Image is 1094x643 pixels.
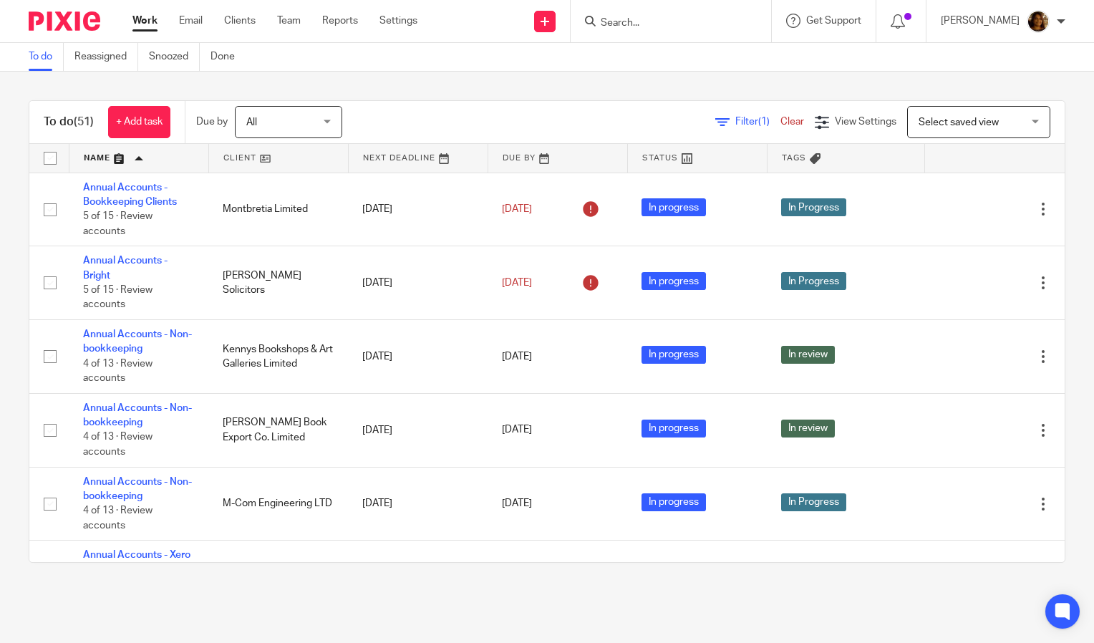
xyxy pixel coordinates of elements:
td: Kennys Bookshops & Art Galleries Limited [208,320,348,394]
a: Reports [322,14,358,28]
span: [DATE] [502,425,532,435]
td: [DATE] [348,246,488,320]
p: [PERSON_NAME] [941,14,1020,28]
a: Annual Accounts - Bright [83,256,168,280]
span: 4 of 13 · Review accounts [83,506,153,531]
td: [DATE] [348,173,488,246]
a: Annual Accounts - Bookkeeping Clients [83,183,177,207]
td: [DATE] [348,467,488,541]
a: Annual Accounts - Xero [83,550,190,560]
span: [DATE] [502,278,532,288]
span: In Progress [781,272,846,290]
span: [DATE] [502,498,532,508]
td: [DATE] [348,541,488,614]
a: Clients [224,14,256,28]
td: [DATE] [348,393,488,467]
span: In progress [642,420,706,437]
p: Due by [196,115,228,129]
span: (51) [74,116,94,127]
span: 4 of 13 · Review accounts [83,359,153,384]
span: In progress [642,198,706,216]
a: To do [29,43,64,71]
span: In progress [642,272,706,290]
a: Annual Accounts - Non-bookkeeping [83,403,192,427]
td: M-Com Engineering LTD [208,467,348,541]
span: In review [781,420,835,437]
td: [PERSON_NAME] Solicitors [208,246,348,320]
td: [PERSON_NAME] Book Export Co. Limited [208,393,348,467]
span: [DATE] [502,352,532,362]
td: Kilargan Management Services Limited [208,541,348,614]
span: All [246,117,257,127]
span: Filter [735,117,780,127]
a: Email [179,14,203,28]
a: Annual Accounts - Non-bookkeeping [83,329,192,354]
a: Snoozed [149,43,200,71]
a: Work [132,14,158,28]
a: Settings [379,14,417,28]
span: Get Support [806,16,861,26]
span: 5 of 15 · Review accounts [83,285,153,310]
a: Clear [780,117,804,127]
a: Annual Accounts - Non-bookkeeping [83,477,192,501]
span: In progress [642,493,706,511]
h1: To do [44,115,94,130]
span: Select saved view [919,117,999,127]
span: In progress [642,346,706,364]
input: Search [599,17,728,30]
span: In Progress [781,493,846,511]
a: Reassigned [74,43,138,71]
span: (1) [758,117,770,127]
td: [DATE] [348,320,488,394]
span: In Progress [781,198,846,216]
span: View Settings [835,117,896,127]
a: + Add task [108,106,170,138]
a: Done [210,43,246,71]
img: Pixie [29,11,100,31]
a: Team [277,14,301,28]
img: Arvinder.jpeg [1027,10,1050,33]
td: Montbretia Limited [208,173,348,246]
span: 4 of 13 · Review accounts [83,432,153,458]
span: 5 of 15 · Review accounts [83,211,153,236]
span: In review [781,346,835,364]
span: Tags [782,154,806,162]
span: [DATE] [502,204,532,214]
